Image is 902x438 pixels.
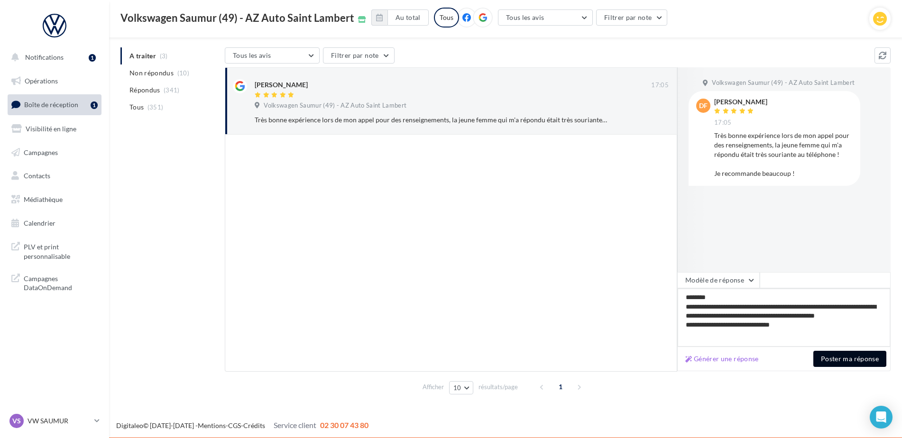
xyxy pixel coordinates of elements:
[255,80,308,90] div: [PERSON_NAME]
[699,101,708,110] span: DF
[198,421,226,429] a: Mentions
[147,103,164,111] span: (351)
[255,115,607,125] div: Très bonne expérience lors de mon appel pour des renseignements, la jeune femme qui m'a répondu é...
[177,69,189,77] span: (10)
[6,166,103,186] a: Contacts
[116,421,368,429] span: © [DATE]-[DATE] - - -
[129,68,174,78] span: Non répondus
[714,119,732,127] span: 17:05
[12,416,21,426] span: VS
[24,100,78,109] span: Boîte de réception
[6,268,103,296] a: Campagnes DataOnDemand
[6,213,103,233] a: Calendrier
[870,406,893,429] div: Open Intercom Messenger
[387,9,429,26] button: Au total
[28,416,91,426] p: VW SAUMUR
[116,421,143,429] a: Digitaleo
[274,420,316,429] span: Service client
[651,81,669,90] span: 17:05
[323,47,395,64] button: Filtrer par note
[423,383,444,392] span: Afficher
[25,77,58,85] span: Opérations
[120,13,354,23] span: Volkswagen Saumur (49) - AZ Auto Saint Lambert
[24,272,98,292] span: Campagnes DataOnDemand
[8,412,101,430] a: VS VW SAUMUR
[6,94,103,115] a: Boîte de réception1
[449,381,473,394] button: 10
[24,195,63,203] span: Médiathèque
[129,102,144,112] span: Tous
[681,353,763,365] button: Générer une réponse
[91,101,98,109] div: 1
[24,240,98,261] span: PLV et print personnalisable
[479,383,518,392] span: résultats/page
[371,9,429,26] button: Au total
[233,51,271,59] span: Tous les avis
[243,421,265,429] a: Crédits
[24,148,58,156] span: Campagnes
[712,79,855,87] span: Volkswagen Saumur (49) - AZ Auto Saint Lambert
[6,47,100,67] button: Notifications 1
[553,379,568,394] span: 1
[225,47,320,64] button: Tous les avis
[596,9,668,26] button: Filtrer par note
[813,351,886,367] button: Poster ma réponse
[228,421,241,429] a: CGS
[6,119,103,139] a: Visibilité en ligne
[506,13,544,21] span: Tous les avis
[164,86,180,94] span: (341)
[25,53,64,61] span: Notifications
[24,219,55,227] span: Calendrier
[677,272,760,288] button: Modèle de réponse
[6,71,103,91] a: Opérations
[24,172,50,180] span: Contacts
[498,9,593,26] button: Tous les avis
[6,190,103,210] a: Médiathèque
[129,85,160,95] span: Répondus
[714,99,767,105] div: [PERSON_NAME]
[264,101,406,110] span: Volkswagen Saumur (49) - AZ Auto Saint Lambert
[6,143,103,163] a: Campagnes
[434,8,459,27] div: Tous
[89,54,96,62] div: 1
[320,420,368,429] span: 02 30 07 43 80
[26,125,76,133] span: Visibilité en ligne
[714,131,853,178] div: Très bonne expérience lors de mon appel pour des renseignements, la jeune femme qui m'a répondu é...
[453,384,461,392] span: 10
[6,237,103,265] a: PLV et print personnalisable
